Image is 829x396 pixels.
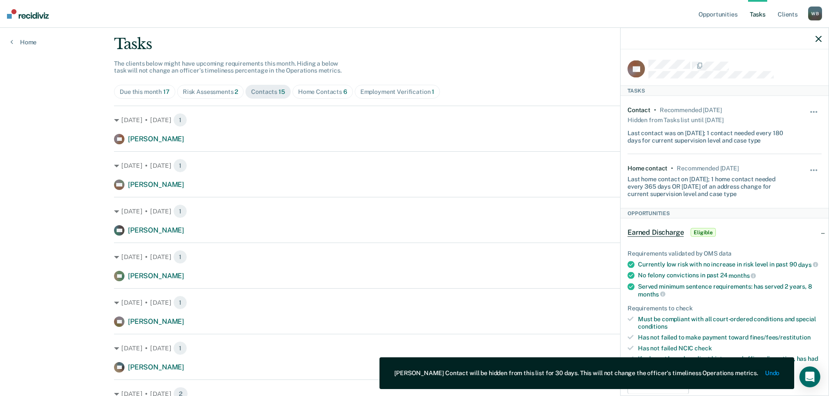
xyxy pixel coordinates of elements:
[628,172,789,197] div: Last home contact on [DATE]; 1 home contact needed every 365 days OR [DATE] of an address change ...
[765,369,779,377] button: Undo
[638,290,665,297] span: months
[173,341,187,355] span: 1
[235,88,238,95] span: 2
[394,369,758,377] div: [PERSON_NAME] Contact will be hidden from this list for 30 days. This will not change the officer...
[128,135,184,143] span: [PERSON_NAME]
[128,180,184,189] span: [PERSON_NAME]
[120,88,170,96] div: Due this month
[654,106,656,114] div: •
[343,88,347,95] span: 6
[114,60,342,74] span: The clients below might have upcoming requirements this month. Hiding a below task will not chang...
[173,296,187,309] span: 1
[808,7,822,20] div: W B
[638,323,668,330] span: conditions
[621,219,829,246] div: Earned DischargeEligible
[114,341,715,355] div: [DATE] • [DATE]
[638,272,822,280] div: No felony convictions in past 24
[628,165,668,172] div: Home contact
[298,88,347,96] div: Home Contacts
[750,333,811,340] span: fines/fees/restitution
[163,88,170,95] span: 17
[114,35,715,53] div: Tasks
[128,363,184,371] span: [PERSON_NAME]
[114,113,715,127] div: [DATE] • [DATE]
[638,333,822,341] div: Has not failed to make payment toward
[628,126,789,144] div: Last contact was on [DATE]; 1 contact needed every 180 days for current supervision level and cas...
[360,88,435,96] div: Employment Verification
[251,88,285,96] div: Contacts
[114,159,715,173] div: [DATE] • [DATE]
[638,283,822,298] div: Served minimum sentence requirements: has served 2 years, 8
[628,228,684,237] span: Earned Discharge
[628,250,822,257] div: Requirements validated by OMS data
[628,113,724,126] div: Hidden from Tasks list until [DATE]
[173,204,187,218] span: 1
[638,316,822,330] div: Must be compliant with all court-ordered conditions and special
[114,204,715,218] div: [DATE] • [DATE]
[638,344,822,352] div: Has not failed NCIC
[728,272,756,279] span: months
[691,228,715,237] span: Eligible
[128,226,184,234] span: [PERSON_NAME]
[173,113,187,127] span: 1
[279,88,285,95] span: 15
[628,106,651,114] div: Contact
[628,305,822,312] div: Requirements to check
[660,106,722,114] div: Recommended in 2 days
[183,88,238,96] div: Risk Assessments
[638,260,822,268] div: Currently low risk with no increase in risk level in past 90
[114,250,715,264] div: [DATE] • [DATE]
[677,165,738,172] div: Recommended in 15 days
[114,296,715,309] div: [DATE] • [DATE]
[173,159,187,173] span: 1
[799,366,820,387] div: Open Intercom Messenger
[173,250,187,264] span: 1
[432,88,434,95] span: 1
[798,261,818,268] span: days
[10,38,37,46] a: Home
[638,355,822,370] div: If relevant based on client history and officer discretion, has had a negative UA within the past 90
[128,272,184,280] span: [PERSON_NAME]
[671,165,673,172] div: •
[7,9,49,19] img: Recidiviz
[621,85,829,96] div: Tasks
[695,344,712,351] span: check
[128,317,184,326] span: [PERSON_NAME]
[621,208,829,218] div: Opportunities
